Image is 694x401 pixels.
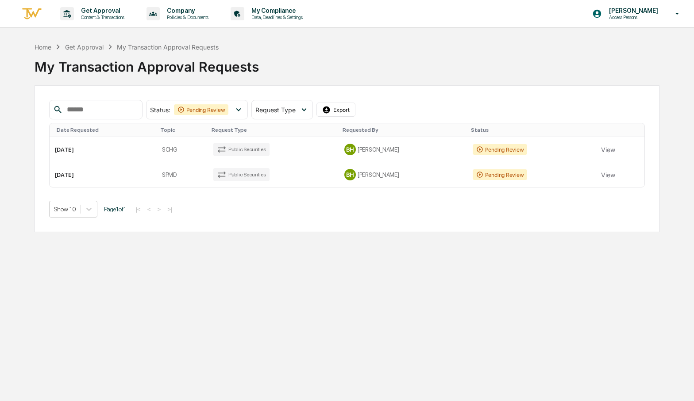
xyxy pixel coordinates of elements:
[213,168,270,181] div: Public Securities
[316,103,355,117] button: Export
[65,43,104,51] div: Get Approval
[133,206,143,213] button: |<
[471,127,592,133] div: Status
[344,144,356,155] div: BH
[160,7,213,14] p: Company
[601,166,615,183] button: View
[157,162,208,187] td: SPMD
[255,106,296,114] span: Request Type
[213,143,270,156] div: Public Securities
[344,169,462,180] div: [PERSON_NAME]
[343,127,464,133] div: Requested By
[157,137,208,162] td: SCHG
[74,14,129,20] p: Content & Transactions
[601,141,615,158] button: View
[473,169,528,180] div: Pending Review
[244,7,307,14] p: My Compliance
[104,206,126,213] span: Page 1 of 1
[50,162,156,187] td: [DATE]
[145,206,154,213] button: <
[344,144,462,155] div: [PERSON_NAME]
[74,7,129,14] p: Get Approval
[212,127,335,133] div: Request Type
[57,127,153,133] div: Date Requested
[21,7,42,21] img: logo
[50,137,156,162] td: [DATE]
[602,7,663,14] p: [PERSON_NAME]
[35,43,51,51] div: Home
[150,106,170,114] span: Status :
[174,104,229,115] div: Pending Review
[160,127,204,133] div: Topic
[160,14,213,20] p: Policies & Documents
[154,206,163,213] button: >
[344,169,356,180] div: BH
[666,372,690,396] iframe: Open customer support
[35,52,659,75] div: My Transaction Approval Requests
[473,144,528,155] div: Pending Review
[244,14,307,20] p: Data, Deadlines & Settings
[117,43,219,51] div: My Transaction Approval Requests
[602,14,663,20] p: Access Persons
[165,206,175,213] button: >|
